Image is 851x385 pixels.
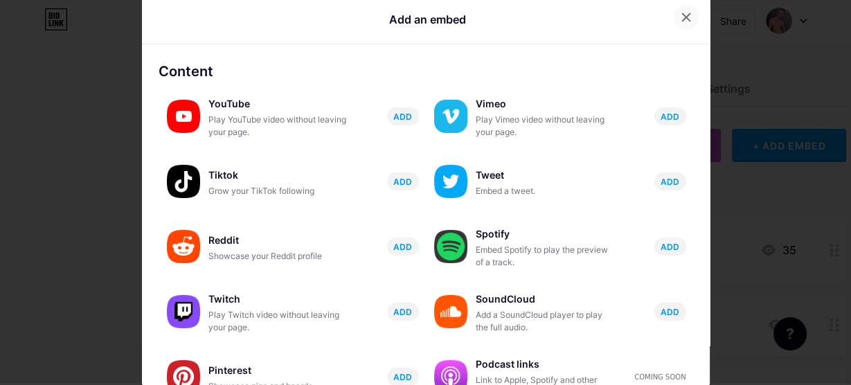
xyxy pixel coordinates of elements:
button: ADD [654,107,686,125]
img: twitter [434,165,467,198]
div: Tiktok [208,165,347,185]
div: Content [159,61,693,82]
span: ADD [393,176,412,188]
button: ADD [654,238,686,256]
div: Play Twitch video without leaving your page. [208,309,347,334]
span: ADD [393,306,412,318]
div: Vimeo [476,94,614,114]
div: Domain Overview [53,82,124,91]
img: logo_orange.svg [22,22,33,33]
div: YouTube [208,94,347,114]
img: tiktok [167,165,200,198]
div: Twitch [208,289,347,309]
img: soundcloud [434,295,467,328]
span: ADD [393,371,412,383]
button: ADD [654,303,686,321]
div: Add an embed [389,11,466,28]
img: website_grey.svg [22,36,33,47]
img: youtube [167,100,200,133]
span: ADD [661,111,679,123]
div: Coming soon [634,372,686,382]
div: Play Vimeo video without leaving your page. [476,114,614,138]
img: tab_keywords_by_traffic_grey.svg [138,80,149,91]
img: twitch [167,295,200,328]
div: SoundCloud [476,289,614,309]
button: ADD [387,172,419,190]
div: Pinterest [208,361,347,380]
img: spotify [434,230,467,263]
div: Reddit [208,231,347,250]
div: Embed Spotify to play the preview of a track. [476,244,614,269]
img: vimeo [434,100,467,133]
div: Domain: [DOMAIN_NAME] [36,36,152,47]
div: Podcast links [476,355,614,374]
img: reddit [167,230,200,263]
span: ADD [393,241,412,253]
div: Play YouTube video without leaving your page. [208,114,347,138]
img: tab_domain_overview_orange.svg [37,80,48,91]
div: Embed a tweet. [476,185,614,197]
button: ADD [387,107,419,125]
div: Keywords by Traffic [153,82,233,91]
span: ADD [661,241,679,253]
div: Tweet [476,165,614,185]
div: Spotify [476,224,614,244]
span: ADD [661,176,679,188]
div: Grow your TikTok following [208,185,347,197]
div: Add a SoundCloud player to play the full audio. [476,309,614,334]
div: Showcase your Reddit profile [208,250,347,262]
span: ADD [393,111,412,123]
button: ADD [387,238,419,256]
div: v 4.0.24 [39,22,68,33]
button: ADD [654,172,686,190]
span: ADD [661,306,679,318]
button: ADD [387,303,419,321]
